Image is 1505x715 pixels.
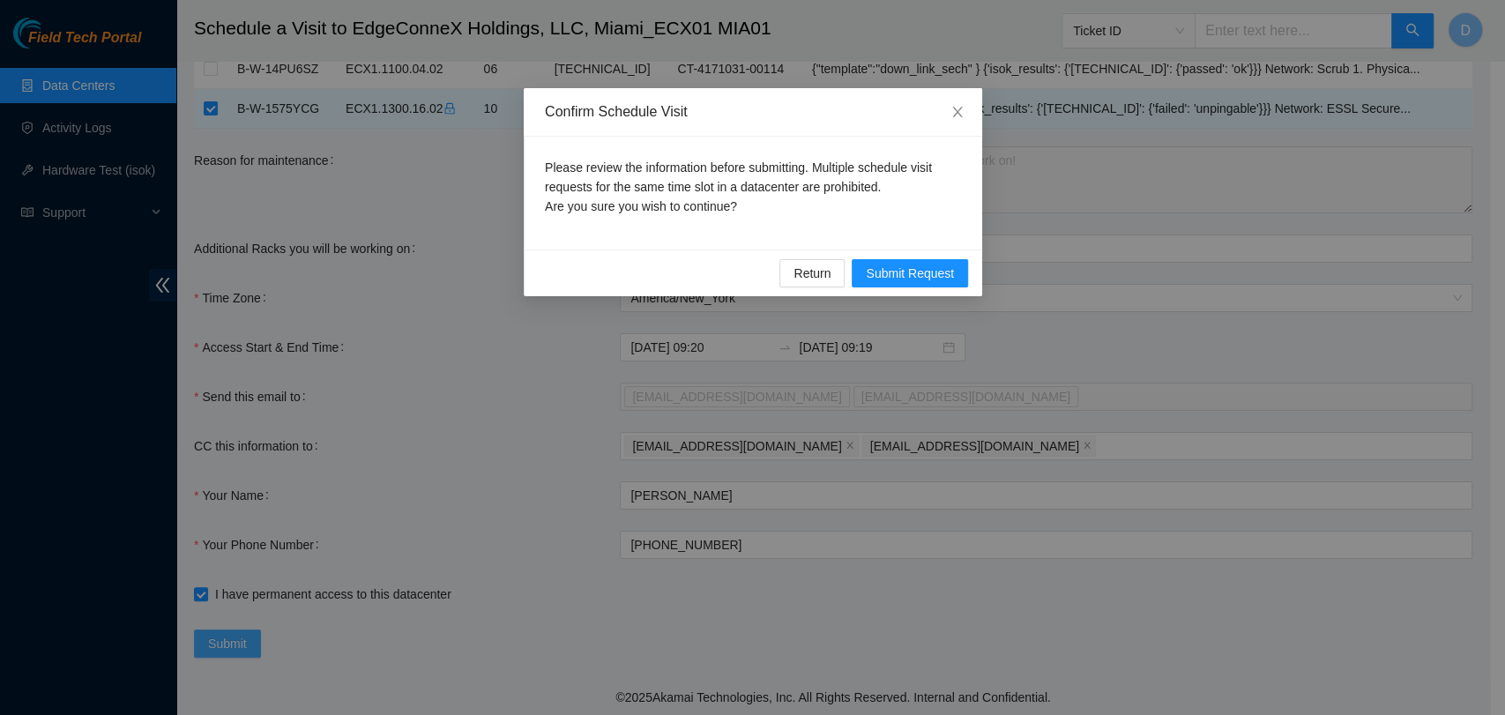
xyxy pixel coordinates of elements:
span: close [950,105,965,119]
button: Submit Request [852,259,968,287]
p: Please review the information before submitting. Multiple schedule visit requests for the same ti... [545,158,961,216]
div: Confirm Schedule Visit [545,102,961,122]
button: Return [779,259,845,287]
button: Close [933,88,982,138]
span: Submit Request [866,264,954,283]
span: Return [793,264,831,283]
